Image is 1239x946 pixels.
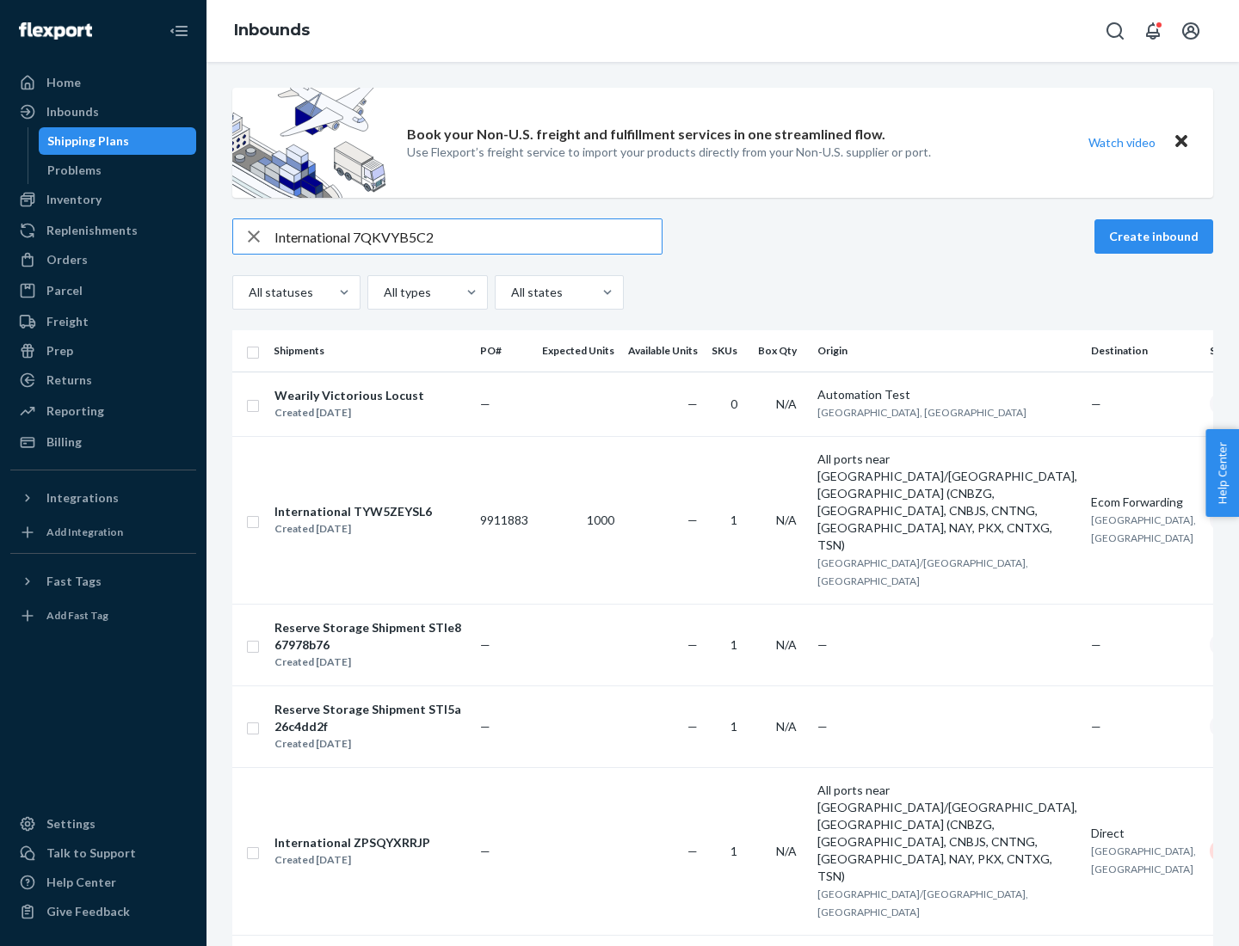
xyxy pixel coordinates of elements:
[407,125,885,144] p: Book your Non-U.S. freight and fulfillment services in one streamlined flow.
[407,144,931,161] p: Use Flexport’s freight service to import your products directly from your Non-U.S. supplier or port.
[730,513,737,527] span: 1
[10,898,196,925] button: Give Feedback
[687,719,698,734] span: —
[274,520,432,537] div: Created [DATE]
[1091,825,1196,842] div: Direct
[1094,219,1213,254] button: Create inbound
[817,406,1026,419] span: [GEOGRAPHIC_DATA], [GEOGRAPHIC_DATA]
[817,386,1077,403] div: Automation Test
[687,396,698,411] span: —
[274,834,430,851] div: International ZPSQYXRRJP
[10,98,196,126] a: Inbounds
[811,330,1084,372] th: Origin
[535,330,621,372] th: Expected Units
[274,654,465,671] div: Created [DATE]
[382,284,384,301] input: All types
[47,162,102,179] div: Problems
[10,810,196,838] a: Settings
[730,396,737,411] span: 0
[817,719,828,734] span: —
[1205,429,1239,517] button: Help Center
[1084,330,1203,372] th: Destination
[480,719,490,734] span: —
[162,14,196,48] button: Close Navigation
[46,191,102,208] div: Inventory
[730,844,737,858] span: 1
[46,433,82,451] div: Billing
[46,402,104,420] div: Reporting
[776,396,797,411] span: N/A
[751,330,811,372] th: Box Qty
[776,844,797,858] span: N/A
[1091,494,1196,511] div: Ecom Forwarding
[10,277,196,304] a: Parcel
[46,251,88,268] div: Orders
[46,282,83,299] div: Parcel
[10,69,196,96] a: Home
[730,719,737,734] span: 1
[19,22,92,40] img: Flexport logo
[10,519,196,546] a: Add Integration
[817,451,1077,554] div: All ports near [GEOGRAPHIC_DATA]/[GEOGRAPHIC_DATA], [GEOGRAPHIC_DATA] (CNBZG, [GEOGRAPHIC_DATA], ...
[776,513,797,527] span: N/A
[480,844,490,858] span: —
[46,815,96,832] div: Settings
[46,74,81,91] div: Home
[687,844,698,858] span: —
[817,782,1077,885] div: All ports near [GEOGRAPHIC_DATA]/[GEOGRAPHIC_DATA], [GEOGRAPHIC_DATA] (CNBZG, [GEOGRAPHIC_DATA], ...
[1077,130,1167,155] button: Watch video
[1091,513,1196,544] span: [GEOGRAPHIC_DATA], [GEOGRAPHIC_DATA]
[1170,130,1193,155] button: Close
[274,851,430,869] div: Created [DATE]
[247,284,249,301] input: All statuses
[267,330,473,372] th: Shipments
[817,637,828,652] span: —
[705,330,751,372] th: SKUs
[10,869,196,896] a: Help Center
[730,637,737,652] span: 1
[274,619,465,654] div: Reserve Storage Shipment STIe867978b76
[46,489,119,507] div: Integrations
[39,157,197,184] a: Problems
[1091,637,1101,652] span: —
[46,313,89,330] div: Freight
[46,525,123,539] div: Add Integration
[473,330,535,372] th: PO#
[220,6,324,56] ol: breadcrumbs
[10,186,196,213] a: Inventory
[274,701,465,735] div: Reserve Storage Shipment STI5a26c4dd2f
[621,330,705,372] th: Available Units
[817,556,1028,587] span: [GEOGRAPHIC_DATA]/[GEOGRAPHIC_DATA], [GEOGRAPHIC_DATA]
[10,366,196,394] a: Returns
[480,637,490,652] span: —
[480,396,490,411] span: —
[274,219,662,254] input: Search inbounds by name, destination, msku...
[10,484,196,512] button: Integrations
[46,903,130,920] div: Give Feedback
[10,246,196,273] a: Orders
[46,103,99,120] div: Inbounds
[274,503,432,520] div: International TYW5ZEYSL6
[10,397,196,425] a: Reporting
[1098,14,1132,48] button: Open Search Box
[47,132,129,150] div: Shipping Plans
[234,21,310,40] a: Inbounds
[46,845,136,862] div: Talk to Support
[39,127,197,155] a: Shipping Plans
[1091,719,1101,734] span: —
[46,222,138,239] div: Replenishments
[46,608,108,623] div: Add Fast Tag
[687,513,698,527] span: —
[10,602,196,630] a: Add Fast Tag
[10,217,196,244] a: Replenishments
[473,436,535,604] td: 9911883
[1136,14,1170,48] button: Open notifications
[46,372,92,389] div: Returns
[587,513,614,527] span: 1000
[10,839,196,867] a: Talk to Support
[687,637,698,652] span: —
[10,308,196,335] a: Freight
[274,735,465,752] div: Created [DATE]
[10,428,196,456] a: Billing
[1091,845,1196,875] span: [GEOGRAPHIC_DATA], [GEOGRAPHIC_DATA]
